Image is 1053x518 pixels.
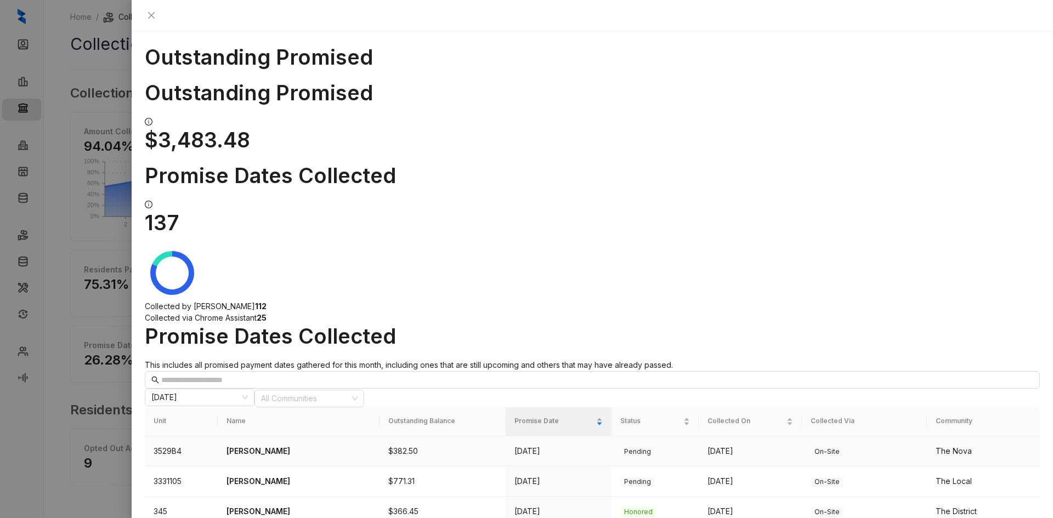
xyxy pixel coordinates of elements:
[936,445,1032,457] div: The Nova
[152,251,172,266] g: Collected via Chrome Assistant: 25
[620,476,655,487] span: Pending
[620,416,681,426] span: Status
[151,389,248,406] span: September 2025
[699,407,802,436] th: Collected On
[811,476,843,487] span: On-Site
[811,506,843,517] span: On-Site
[255,301,267,311] strong: 112
[506,436,612,466] td: [DATE]
[380,466,506,497] td: $771.31
[227,445,371,457] p: [PERSON_NAME]
[380,407,506,436] th: Outstanding Balance
[218,407,380,436] th: Name
[145,44,1040,70] h1: Outstanding Promised
[620,506,656,517] span: Honored
[145,210,1040,235] h1: 137
[145,127,1040,152] h1: $3,483.48
[145,9,158,22] button: Close
[145,301,255,311] span: Collected by [PERSON_NAME]
[707,416,784,426] span: Collected On
[257,313,267,322] strong: 25
[514,416,594,426] span: Promise Date
[699,466,802,497] td: [DATE]
[506,466,612,497] td: [DATE]
[811,446,843,457] span: On-Site
[145,407,218,436] th: Unit
[145,313,257,322] span: Collected via Chrome Assistant
[145,466,218,497] td: 3331105
[150,251,194,295] g: Collected by Kelsey: 112
[151,376,159,384] span: search
[145,323,1040,349] h1: Promise Dates Collected
[227,475,371,487] p: [PERSON_NAME]
[145,436,218,466] td: 3529B4
[145,201,152,208] span: info-circle
[145,163,1040,188] h1: Promise Dates Collected
[612,407,699,436] th: Status
[145,118,152,126] span: info-circle
[936,505,1032,517] div: The District
[147,11,156,20] span: close
[802,407,926,436] th: Collected Via
[227,505,371,517] p: [PERSON_NAME]
[936,475,1032,487] div: The Local
[380,436,506,466] td: $382.50
[620,446,655,457] span: Pending
[145,360,673,369] span: This includes all promised payment dates gathered for this month, including ones that are still u...
[927,407,1040,436] th: Community
[699,436,802,466] td: [DATE]
[145,80,1040,105] h1: Outstanding Promised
